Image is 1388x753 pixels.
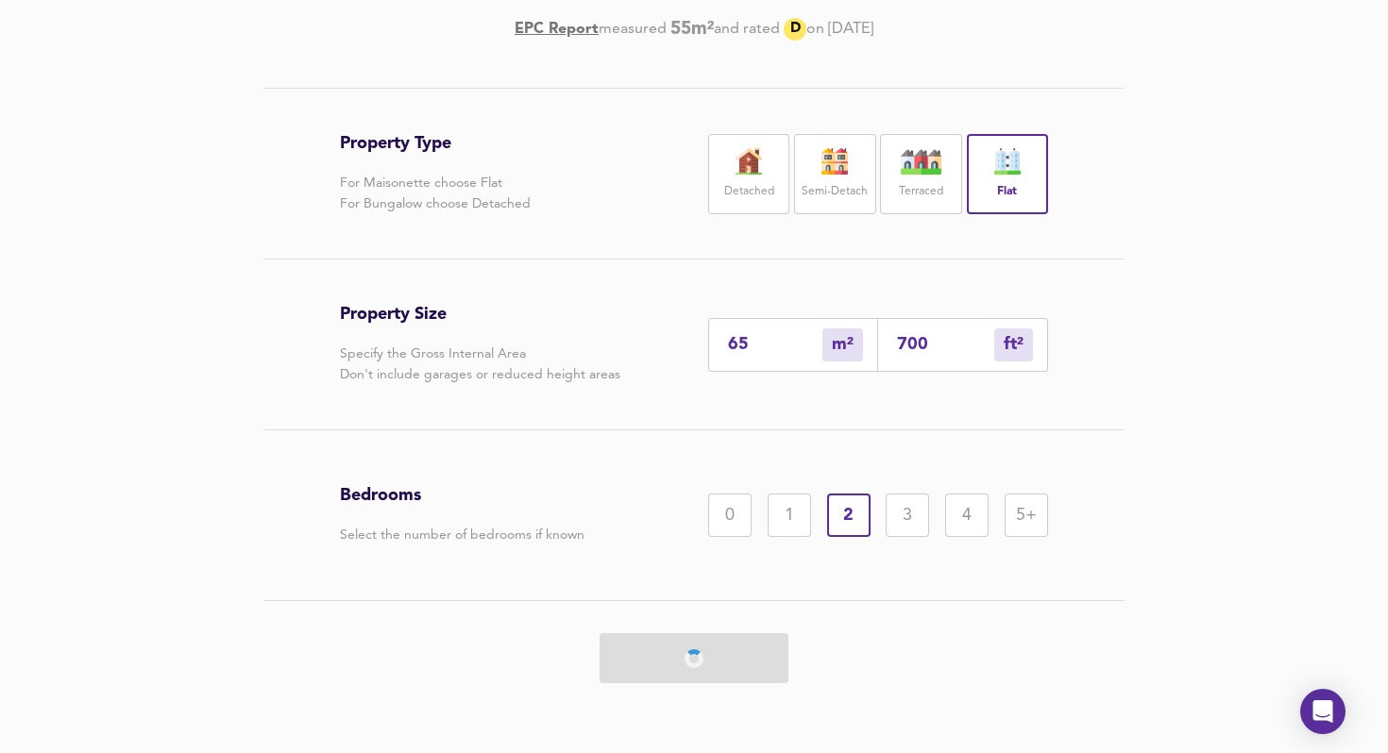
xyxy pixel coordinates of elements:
p: Specify the Gross Internal Area Don't include garages or reduced height areas [340,343,620,385]
div: 5+ [1005,494,1048,537]
div: [DATE] [515,18,873,41]
img: house-icon [811,148,858,175]
div: measured [599,19,667,40]
img: flat-icon [984,148,1031,175]
div: 0 [708,494,752,537]
div: Detached [708,134,789,214]
img: house-icon [725,148,772,175]
div: 2 [827,494,871,537]
h3: Property Size [340,304,620,325]
div: m² [822,328,863,361]
p: For Maisonette choose Flat For Bungalow choose Detached [340,173,531,214]
input: Sqft [897,335,994,355]
div: Open Intercom Messenger [1300,689,1346,734]
div: Terraced [880,134,961,214]
h3: Bedrooms [340,485,584,506]
p: Select the number of bedrooms if known [340,525,584,545]
b: 55 m² [670,19,714,40]
div: D [784,18,806,41]
label: Semi-Detach [802,180,868,204]
div: 4 [945,494,989,537]
input: Enter sqm [728,335,822,355]
img: house-icon [898,148,945,175]
label: Flat [997,180,1017,204]
label: Detached [724,180,774,204]
div: Semi-Detach [794,134,875,214]
div: Flat [967,134,1048,214]
div: 3 [886,494,929,537]
a: EPC Report [515,19,599,40]
label: Terraced [899,180,943,204]
div: m² [994,328,1033,361]
div: on [806,19,824,40]
h3: Property Type [340,133,531,154]
div: and rated [714,19,780,40]
div: 1 [768,494,811,537]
